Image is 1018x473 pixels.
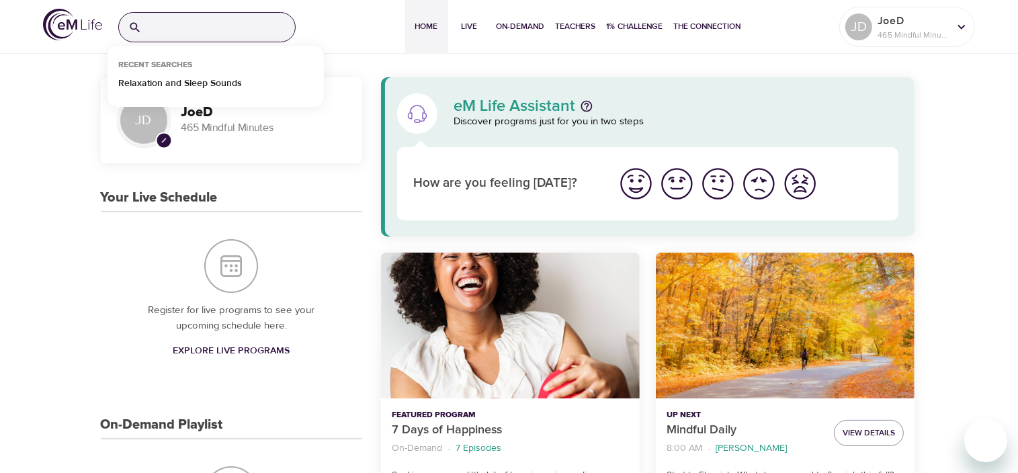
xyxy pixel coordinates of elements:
img: worst [781,165,818,202]
span: Live [454,19,486,34]
p: Featured Program [392,409,629,421]
img: bad [740,165,777,202]
button: 7 Days of Happiness [381,253,640,398]
div: JD [845,13,872,40]
span: The Connection [674,19,741,34]
img: logo [43,9,102,40]
div: Recent Searches [108,60,203,77]
h3: On-Demand Playlist [101,417,223,433]
p: JoeD [878,13,949,29]
h3: Your Live Schedule [101,190,218,206]
button: I'm feeling great [616,163,656,204]
p: Discover programs just for you in two steps [454,114,899,130]
span: Home [411,19,443,34]
p: Relaxation and Sleep Sounds [118,77,242,96]
img: great [618,165,654,202]
span: View Details [843,426,895,440]
p: Up Next [667,409,823,421]
span: Explore Live Programs [173,343,290,359]
button: Mindful Daily [656,253,915,398]
img: Your Live Schedule [204,239,258,293]
img: eM Life Assistant [407,103,428,124]
p: 7 Days of Happiness [392,421,629,439]
button: I'm feeling good [656,163,697,204]
span: Teachers [556,19,596,34]
nav: breadcrumb [392,439,629,458]
p: Mindful Daily [667,421,823,439]
img: ok [699,165,736,202]
li: · [448,439,450,458]
a: Explore Live Programs [167,339,295,363]
button: I'm feeling ok [697,163,738,204]
span: 1% Challenge [607,19,663,34]
nav: breadcrumb [667,439,823,458]
button: View Details [834,420,904,446]
button: I'm feeling bad [738,163,779,204]
iframe: Button to launch messaging window [964,419,1007,462]
span: On-Demand [497,19,545,34]
p: How are you feeling [DATE]? [413,174,599,193]
h3: JoeD [181,105,346,120]
img: good [659,165,695,202]
div: JD [117,93,171,147]
p: Register for live programs to see your upcoming schedule here. [128,303,335,333]
p: eM Life Assistant [454,98,575,114]
p: On-Demand [392,441,442,456]
p: 8:00 AM [667,441,702,456]
li: · [708,439,710,458]
p: 465 Mindful Minutes [878,29,949,41]
input: Find programs, teachers, etc... [147,13,295,42]
p: 465 Mindful Minutes [181,120,346,136]
p: [PERSON_NAME] [716,441,787,456]
button: I'm feeling worst [779,163,820,204]
p: 7 Episodes [456,441,501,456]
